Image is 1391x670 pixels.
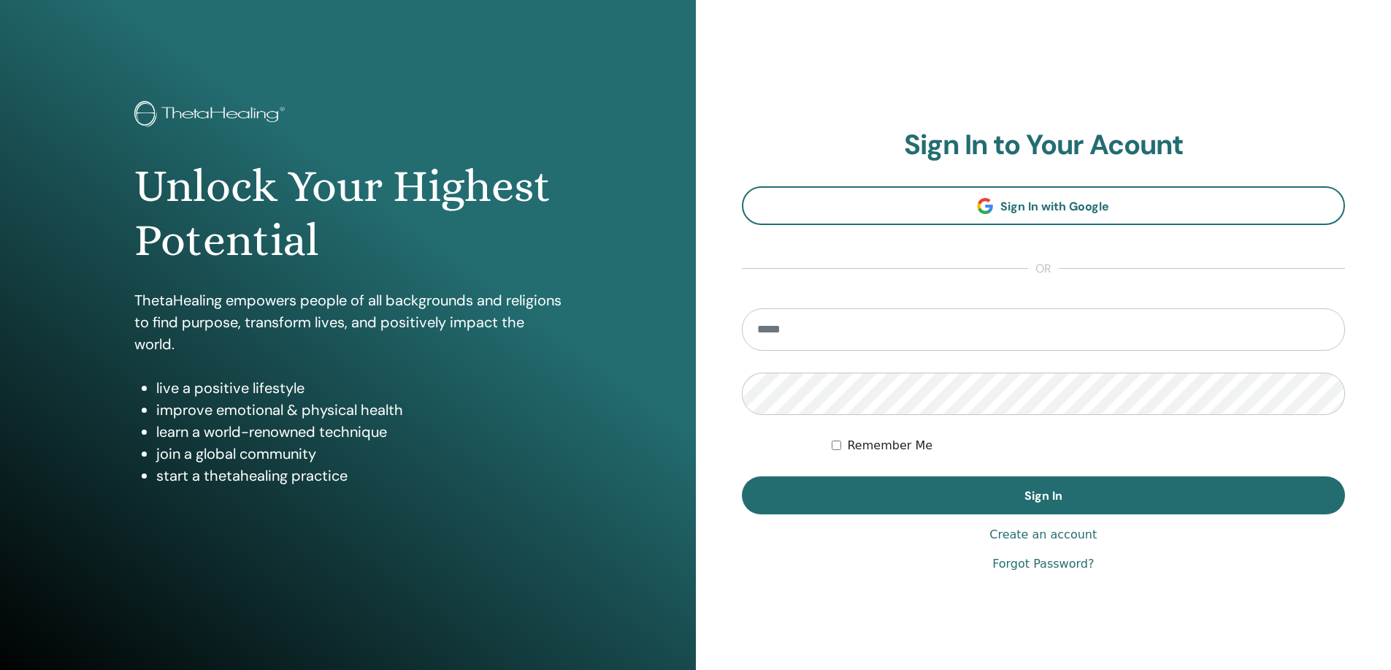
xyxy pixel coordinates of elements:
span: or [1028,260,1059,278]
div: Keep me authenticated indefinitely or until I manually logout [832,437,1345,454]
label: Remember Me [847,437,932,454]
span: Sign In [1024,488,1062,503]
a: Sign In with Google [742,186,1346,225]
li: live a positive lifestyle [156,377,562,399]
a: Create an account [989,526,1097,544]
h2: Sign In to Your Acount [742,129,1346,162]
a: Forgot Password? [992,555,1094,573]
span: Sign In with Google [1000,199,1109,214]
li: learn a world-renowned technique [156,421,562,443]
li: start a thetahealing practice [156,465,562,487]
li: join a global community [156,443,562,465]
h1: Unlock Your Highest Potential [134,159,562,268]
button: Sign In [742,476,1346,514]
p: ThetaHealing empowers people of all backgrounds and religions to find purpose, transform lives, a... [134,289,562,355]
li: improve emotional & physical health [156,399,562,421]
